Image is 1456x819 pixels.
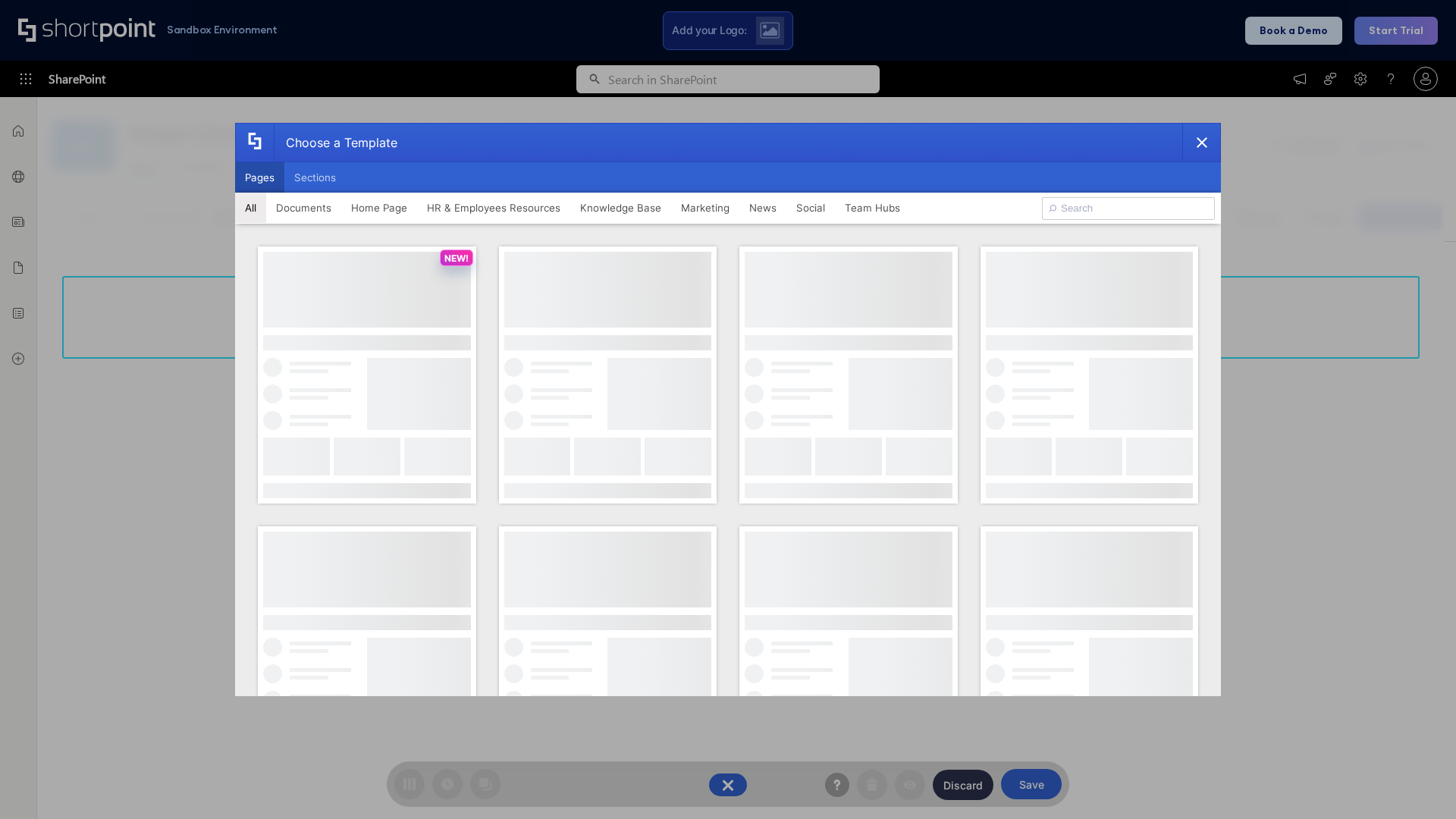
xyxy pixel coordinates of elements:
p: NEW! [444,253,469,264]
button: Social [786,193,835,223]
button: HR & Employees Resources [417,193,570,223]
div: template selector [235,123,1221,696]
button: Team Hubs [835,193,910,223]
button: Documents [266,193,341,223]
button: Sections [284,162,346,193]
iframe: Chat Widget [1380,746,1456,819]
button: All [235,193,266,223]
input: Search [1042,197,1215,220]
button: Knowledge Base [570,193,671,223]
button: Pages [235,162,284,193]
div: Choose a Template [274,124,397,162]
button: News [739,193,786,223]
button: Home Page [341,193,417,223]
button: Marketing [671,193,739,223]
